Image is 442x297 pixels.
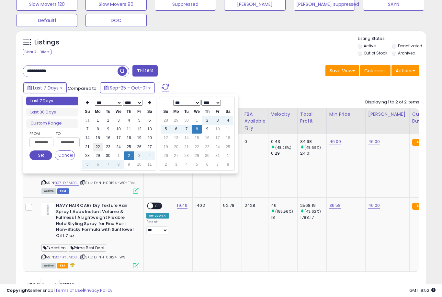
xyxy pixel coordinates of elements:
button: Actions [391,65,419,76]
td: 9 [103,125,113,134]
span: FBA [57,263,68,268]
span: Exception [41,244,68,252]
td: 11 [223,125,233,134]
div: ASIN: [41,203,139,267]
td: 4 [181,160,192,169]
div: 52.78 [223,203,236,208]
td: 5 [82,160,93,169]
div: 0.29 [271,150,297,156]
td: 30 [103,151,113,160]
td: 7 [181,125,192,134]
button: Cancel [55,150,75,160]
label: Archived [398,50,415,56]
button: Last 7 Days [23,82,67,93]
td: 10 [113,125,124,134]
i: hazardous material [68,263,75,267]
button: Default1 [16,14,77,27]
strong: Copyright [6,287,30,293]
label: Deactivated [398,43,422,49]
th: We [192,107,202,116]
td: 2 [124,151,134,160]
td: 6 [171,125,181,134]
label: From [29,130,52,137]
a: 36.58 [329,202,341,209]
td: 18 [223,134,233,142]
small: (48.28%) [275,145,291,150]
td: 16 [202,134,212,142]
td: 3 [212,116,223,125]
td: 29 [192,151,202,160]
div: Velocity [271,111,295,118]
td: 11 [144,160,155,169]
th: Fr [212,107,223,116]
a: Privacy Policy [84,287,112,293]
td: 16 [103,134,113,142]
td: 20 [144,134,155,142]
span: Sep-25 - Oct-01 [110,85,147,91]
li: Last 7 Days [26,97,78,105]
td: 5 [192,160,202,169]
span: | SKU: D-NH-001241-WS-FBM [80,180,135,185]
td: 11 [124,125,134,134]
div: 2428 [244,203,263,208]
td: 13 [144,125,155,134]
td: 24 [212,143,223,151]
span: Columns [364,67,385,74]
td: 6 [144,116,155,125]
a: Terms of Use [55,287,83,293]
td: 19 [161,143,171,151]
td: 5 [134,116,144,125]
div: Amazon AI [146,213,169,219]
th: Su [161,107,171,116]
span: Last 7 Days [33,85,59,91]
td: 20 [171,143,181,151]
th: Th [202,107,212,116]
td: 18 [124,134,134,142]
button: Set [29,150,52,160]
td: 3 [171,160,181,169]
td: 3 [134,151,144,160]
td: 12 [134,125,144,134]
th: Fr [134,107,144,116]
td: 4 [223,116,233,125]
a: B07HY5MCGL [55,255,79,260]
span: All listings currently available for purchase on Amazon [41,263,56,268]
label: Out of Stock [364,50,387,56]
td: 22 [93,143,103,151]
td: 10 [212,125,223,134]
img: 317t6gji6qL._SL40_.jpg [41,203,54,216]
small: FBA [412,139,424,146]
td: 15 [192,134,202,142]
small: (45.69%) [304,145,321,150]
th: Th [124,107,134,116]
td: 3 [113,116,124,125]
a: 19.49 [177,202,187,209]
th: Tu [181,107,192,116]
td: 30 [202,151,212,160]
td: 28 [161,116,171,125]
td: 27 [144,143,155,151]
td: 7 [82,125,93,134]
div: 46 [271,203,297,208]
div: ASIN: [41,139,139,193]
td: 8 [192,125,202,134]
td: 28 [82,151,93,160]
div: [PERSON_NAME] [368,111,407,118]
td: 4 [124,116,134,125]
th: Su [82,107,93,116]
div: 1788.17 [300,215,326,220]
a: 46.00 [368,202,380,209]
small: (155.56%) [275,209,293,214]
div: 18 [271,215,297,220]
td: 21 [82,143,93,151]
td: 7 [103,160,113,169]
td: 1 [192,116,202,125]
td: 13 [171,134,181,142]
a: 46.00 [329,138,341,145]
td: 17 [212,134,223,142]
label: To [56,130,75,137]
td: 30 [181,116,192,125]
td: 26 [161,151,171,160]
td: 23 [202,143,212,151]
a: 46.00 [368,138,380,145]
